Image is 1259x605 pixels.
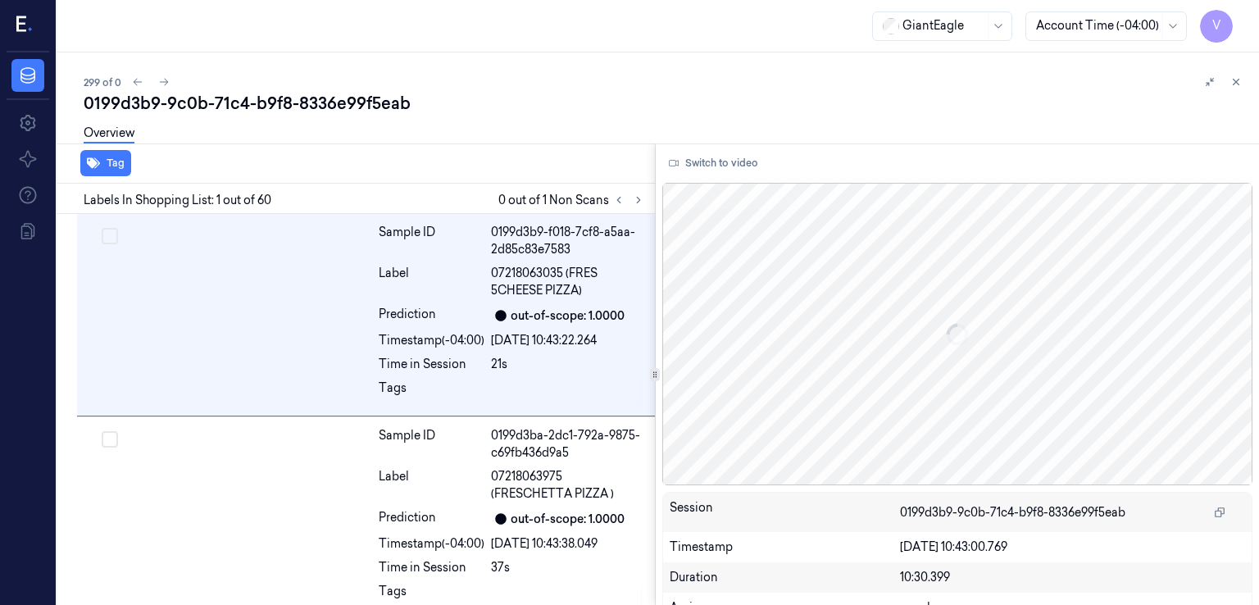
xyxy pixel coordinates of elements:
button: Switch to video [662,150,765,176]
div: Prediction [379,509,484,529]
div: 10:30.399 [900,569,1246,586]
span: 0199d3b9-9c0b-71c4-b9f8-8336e99f5eab [900,504,1125,521]
span: 0 out of 1 Non Scans [498,190,648,210]
div: Session [670,499,900,525]
div: out-of-scope: 1.0000 [511,511,625,528]
div: 0199d3b9-9c0b-71c4-b9f8-8336e99f5eab [84,92,1246,115]
div: [DATE] 10:43:38.049 [491,535,645,553]
div: Duration [670,569,900,586]
div: Timestamp [670,539,900,556]
button: Tag [80,150,131,176]
span: 07218063035 (FRES 5CHEESE PIZZA) [491,265,645,299]
span: Labels In Shopping List: 1 out of 60 [84,192,271,209]
div: Time in Session [379,559,484,576]
div: Timestamp (-04:00) [379,535,484,553]
div: Time in Session [379,356,484,373]
div: Sample ID [379,224,484,258]
div: 21s [491,356,645,373]
div: 0199d3b9-f018-7cf8-a5aa-2d85c83e7583 [491,224,645,258]
div: [DATE] 10:43:00.769 [900,539,1246,556]
a: Overview [84,125,134,143]
div: Label [379,468,484,503]
button: Select row [102,431,118,448]
button: Select row [102,228,118,244]
div: Timestamp (-04:00) [379,332,484,349]
button: V [1200,10,1233,43]
div: Sample ID [379,427,484,462]
span: 07218063975 (FRESCHETTA PIZZA ) [491,468,645,503]
div: Label [379,265,484,299]
span: 299 of 0 [84,75,121,89]
div: [DATE] 10:43:22.264 [491,332,645,349]
div: Tags [379,380,484,406]
div: 0199d3ba-2dc1-792a-9875-c69fb436d9a5 [491,427,645,462]
div: out-of-scope: 1.0000 [511,307,625,325]
div: 37s [491,559,645,576]
div: Prediction [379,306,484,325]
